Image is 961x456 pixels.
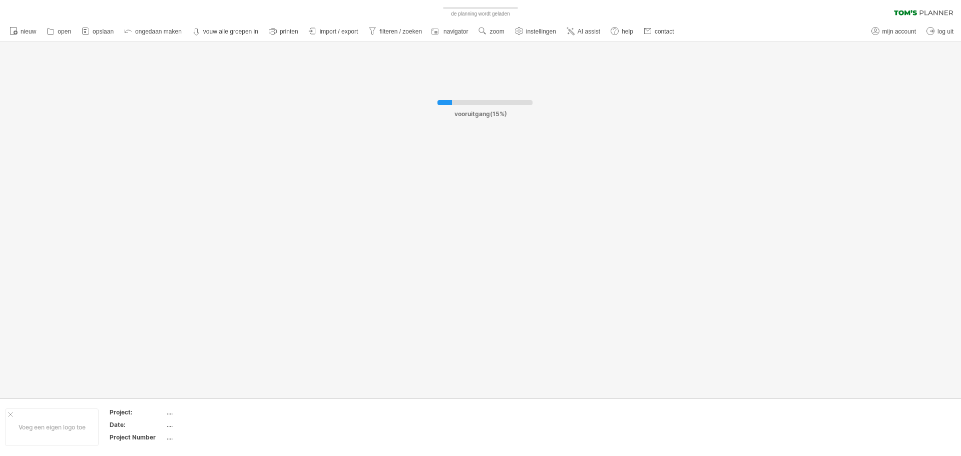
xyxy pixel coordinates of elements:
[366,25,425,38] a: filteren / zoeken
[167,433,251,441] div: ....
[608,25,636,38] a: help
[655,28,674,35] span: contact
[21,28,36,35] span: nieuw
[320,28,358,35] span: import / export
[44,25,74,38] a: open
[430,25,471,38] a: navigator
[7,25,39,38] a: nieuw
[110,433,165,441] div: Project Number
[425,10,536,18] div: de planning wordt geladen
[937,28,953,35] span: log uit
[622,28,633,35] span: help
[135,28,182,35] span: ongedaan maken
[564,25,603,38] a: AI assist
[79,25,117,38] a: opslaan
[167,408,251,416] div: ....
[190,25,261,38] a: vouw alle groepen in
[578,28,600,35] span: AI assist
[167,420,251,429] div: ....
[5,408,99,446] div: Voeg een eigen logo toe
[379,28,422,35] span: filteren / zoeken
[526,28,556,35] span: instellingen
[58,28,71,35] span: open
[476,25,507,38] a: zoom
[490,28,504,35] span: zoom
[110,420,165,429] div: Date:
[280,28,298,35] span: printen
[882,28,916,35] span: mijn account
[266,25,301,38] a: printen
[397,105,564,118] div: vooruitgang(15%)
[110,408,165,416] div: Project:
[93,28,114,35] span: opslaan
[306,25,361,38] a: import / export
[869,25,919,38] a: mijn account
[641,25,677,38] a: contact
[513,25,559,38] a: instellingen
[203,28,258,35] strong: vouw alle groepen in
[924,25,956,38] a: log uit
[122,25,185,38] a: ongedaan maken
[443,28,468,35] span: navigator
